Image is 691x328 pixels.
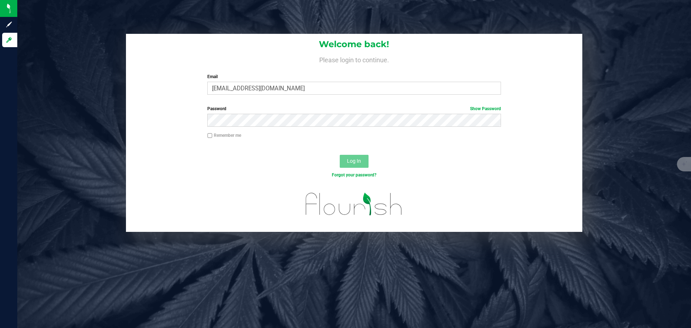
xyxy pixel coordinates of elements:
img: flourish_logo.svg [297,186,411,223]
span: Password [207,106,226,111]
inline-svg: Sign up [5,21,13,28]
a: Forgot your password? [332,172,376,178]
h1: Welcome back! [126,40,582,49]
label: Remember me [207,132,241,139]
inline-svg: Log in [5,36,13,44]
h4: Please login to continue. [126,55,582,63]
label: Email [207,73,501,80]
a: Show Password [470,106,501,111]
span: Log In [347,158,361,164]
input: Remember me [207,133,212,138]
button: Log In [340,155,369,168]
